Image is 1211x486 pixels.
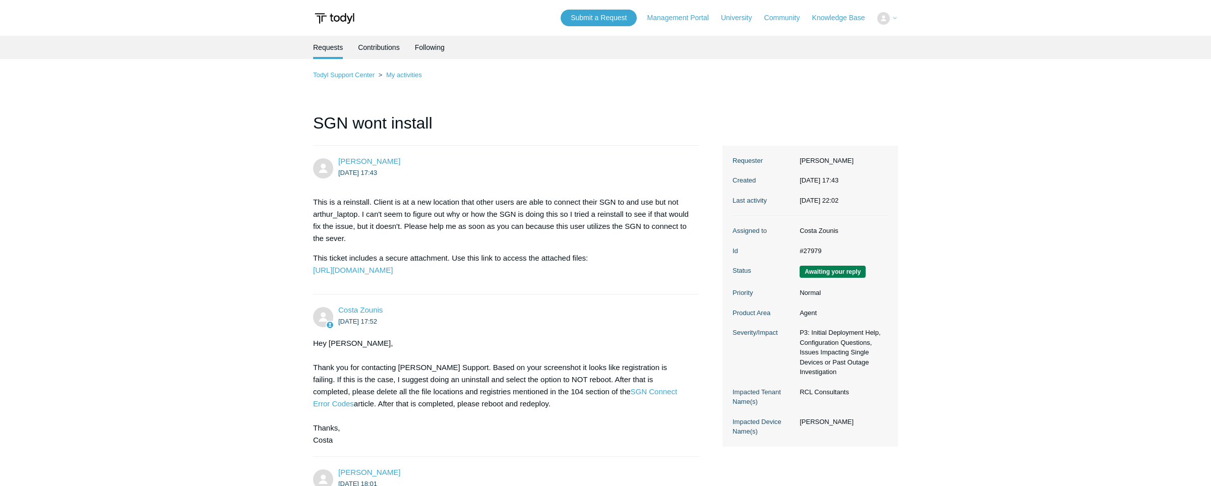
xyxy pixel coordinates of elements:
dd: Costa Zounis [795,226,888,236]
span: Sophie Chauvin [338,157,400,165]
dt: Last activity [733,196,795,206]
dd: #27979 [795,246,888,256]
a: Submit a Request [561,10,637,26]
dt: Requester [733,156,795,166]
a: Knowledge Base [812,13,875,23]
a: My activities [386,71,422,79]
dt: Id [733,246,795,256]
a: [URL][DOMAIN_NAME] [313,266,393,274]
dt: Assigned to [733,226,795,236]
a: [PERSON_NAME] [338,468,400,476]
a: Community [764,13,810,23]
li: My activities [377,71,422,79]
div: Hey [PERSON_NAME], Thank you for contacting [PERSON_NAME] Support. Based on your screenshot it lo... [313,337,689,446]
dt: Impacted Tenant Name(s) [733,387,795,407]
p: This ticket includes a secure attachment. Use this link to access the attached files: [313,252,689,276]
a: [PERSON_NAME] [338,157,400,165]
time: 2025-09-08T17:52:09Z [338,318,377,325]
a: Following [415,36,445,59]
dt: Status [733,266,795,276]
dd: [PERSON_NAME] [795,417,888,427]
time: 2025-09-08T17:43:21Z [338,169,377,176]
a: University [721,13,762,23]
a: Contributions [358,36,400,59]
li: Requests [313,36,343,59]
dt: Impacted Device Name(s) [733,417,795,437]
a: SGN Connect Error Codes [313,387,677,408]
a: Todyl Support Center [313,71,375,79]
li: Todyl Support Center [313,71,377,79]
span: Sophie Chauvin [338,468,400,476]
time: 2025-09-08T17:43:21+00:00 [800,176,838,184]
dd: Agent [795,308,888,318]
time: 2025-09-13T22:02:07+00:00 [800,197,838,204]
a: Costa Zounis [338,306,383,314]
a: Management Portal [647,13,719,23]
dd: RCL Consultants [795,387,888,397]
h1: SGN wont install [313,111,699,146]
dt: Product Area [733,308,795,318]
dd: P3: Initial Deployment Help, Configuration Questions, Issues Impacting Single Devices or Past Out... [795,328,888,377]
span: We are waiting for you to respond [800,266,866,278]
img: Todyl Support Center Help Center home page [313,9,356,28]
p: This is a reinstall. Client is at a new location that other users are able to connect their SGN t... [313,196,689,245]
dt: Created [733,175,795,186]
dd: [PERSON_NAME] [795,156,888,166]
dd: Normal [795,288,888,298]
dt: Severity/Impact [733,328,795,338]
dt: Priority [733,288,795,298]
